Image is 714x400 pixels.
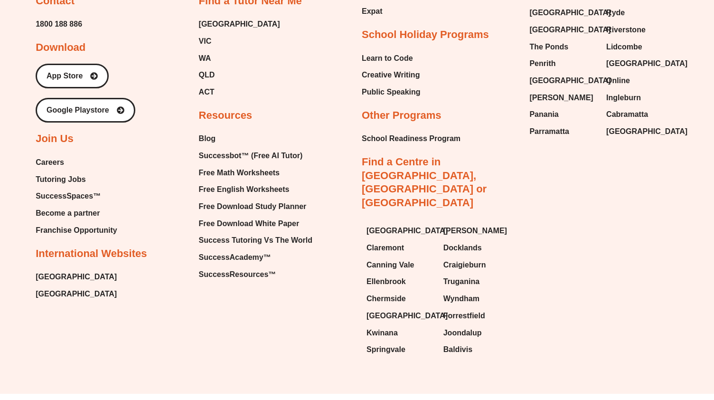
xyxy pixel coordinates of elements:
[606,124,687,139] span: [GEOGRAPHIC_DATA]
[36,132,73,146] h2: Join Us
[606,40,674,54] a: Lidcombe
[366,275,434,289] a: Ellenbrook
[366,343,434,357] a: Springvale
[443,292,479,306] span: Wyndham
[606,74,674,88] a: Online
[606,107,674,122] a: Cabramatta
[199,34,280,48] a: VIC
[366,258,414,272] span: Canning Vale
[362,156,487,209] a: Find a Centre in [GEOGRAPHIC_DATA], [GEOGRAPHIC_DATA] or [GEOGRAPHIC_DATA]
[366,224,448,238] span: [GEOGRAPHIC_DATA]
[606,91,674,105] a: Ingleburn
[443,224,507,238] span: [PERSON_NAME]
[606,40,642,54] span: Lidcombe
[366,241,404,255] span: Claremont
[443,309,511,323] a: Forrestfield
[36,17,82,31] a: 1800 188 886
[199,51,211,66] span: WA
[443,224,511,238] a: [PERSON_NAME]
[36,98,135,123] a: Google Playstore
[529,91,593,105] span: [PERSON_NAME]
[199,85,280,99] a: ACT
[199,267,312,282] a: SuccessResources™
[199,17,280,31] span: [GEOGRAPHIC_DATA]
[606,57,687,71] span: [GEOGRAPHIC_DATA]
[529,6,611,20] span: [GEOGRAPHIC_DATA]
[199,149,312,163] a: Successbot™ (Free AI Tutor)
[36,287,117,301] span: [GEOGRAPHIC_DATA]
[606,57,674,71] a: [GEOGRAPHIC_DATA]
[443,326,482,340] span: Joondalup
[362,4,407,19] a: Expat
[199,51,280,66] a: WA
[443,309,485,323] span: Forrestfield
[199,68,215,82] span: QLD
[36,189,101,203] span: SuccessSpaces™
[199,109,253,123] h2: Resources
[606,91,641,105] span: Ingleburn
[529,107,597,122] a: Panania
[199,233,312,248] a: Success Tutoring Vs The World
[366,292,434,306] a: Chermside
[199,250,271,265] span: SuccessAcademy™
[529,6,597,20] a: [GEOGRAPHIC_DATA]
[36,223,117,238] a: Franchise Opportunity
[36,247,147,261] h2: International Websites
[366,241,434,255] a: Claremont
[47,106,109,114] span: Google Playstore
[443,258,511,272] a: Craigieburn
[36,172,117,187] a: Tutoring Jobs
[36,172,85,187] span: Tutoring Jobs
[366,275,406,289] span: Ellenbrook
[529,57,555,71] span: Penrith
[199,182,312,197] a: Free English Worksheets
[529,74,597,88] a: [GEOGRAPHIC_DATA]
[199,182,290,197] span: Free English Worksheets
[36,206,100,220] span: Become a partner
[606,107,648,122] span: Cabramatta
[443,275,479,289] span: Truganina
[199,149,303,163] span: Successbot™ (Free AI Tutor)
[366,326,398,340] span: Kwinana
[362,109,442,123] h2: Other Programs
[443,292,511,306] a: Wyndham
[606,6,674,20] a: Ryde
[362,51,413,66] span: Learn to Code
[529,23,611,37] span: [GEOGRAPHIC_DATA]
[366,258,434,272] a: Canning Vale
[36,270,117,284] a: [GEOGRAPHIC_DATA]
[362,85,421,99] a: Public Speaking
[362,51,421,66] a: Learn to Code
[199,132,216,146] span: Blog
[529,74,611,88] span: [GEOGRAPHIC_DATA]
[362,132,460,146] a: School Readiness Program
[199,132,312,146] a: Blog
[199,68,280,82] a: QLD
[199,166,280,180] span: Free Math Worksheets
[366,343,405,357] span: Springvale
[529,40,597,54] a: The Ponds
[36,155,117,170] a: Careers
[199,217,300,231] span: Free Download White Paper
[199,166,312,180] a: Free Math Worksheets
[36,41,85,55] h2: Download
[47,72,83,80] span: App Store
[366,224,434,238] a: [GEOGRAPHIC_DATA]
[443,343,511,357] a: Baldivis
[366,309,434,323] a: [GEOGRAPHIC_DATA]
[36,206,117,220] a: Become a partner
[443,258,486,272] span: Craigieburn
[199,267,276,282] span: SuccessResources™
[443,241,511,255] a: Docklands
[556,293,714,400] iframe: Chat Widget
[366,292,406,306] span: Chermside
[606,23,674,37] a: Riverstone
[606,74,630,88] span: Online
[362,68,421,82] a: Creative Writing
